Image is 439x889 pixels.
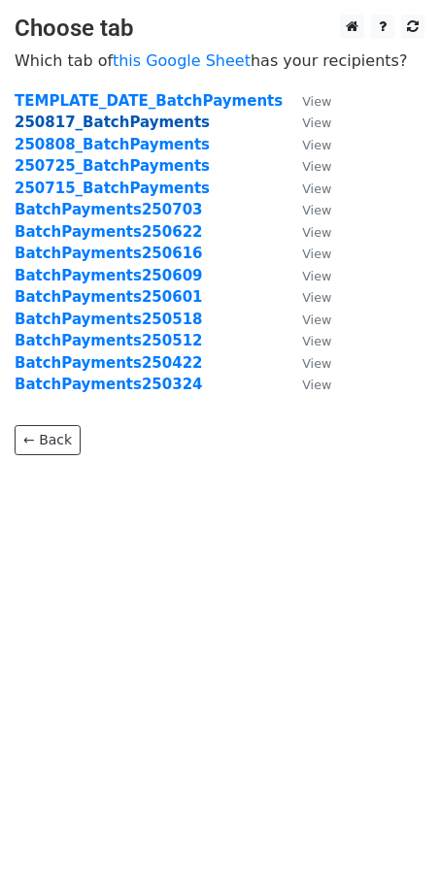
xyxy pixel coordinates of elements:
[15,15,424,43] h3: Choose tab
[302,138,331,152] small: View
[15,136,210,153] a: 250808_BatchPayments
[302,94,331,109] small: View
[15,425,81,455] a: ← Back
[283,223,331,241] a: View
[15,332,203,349] a: BatchPayments250512
[302,225,331,240] small: View
[302,247,331,261] small: View
[283,267,331,284] a: View
[302,313,331,327] small: View
[15,92,283,110] a: TEMPLATE_DATE_BatchPayments
[302,203,331,217] small: View
[283,376,331,393] a: View
[302,159,331,174] small: View
[302,378,331,392] small: View
[283,201,331,218] a: View
[15,223,203,241] a: BatchPayments250622
[15,50,424,71] p: Which tab of has your recipients?
[302,356,331,371] small: View
[15,201,203,218] a: BatchPayments250703
[15,267,203,284] a: BatchPayments250609
[342,796,439,889] iframe: Chat Widget
[283,157,331,175] a: View
[283,354,331,372] a: View
[283,114,331,131] a: View
[15,376,203,393] a: BatchPayments250324
[15,157,210,175] a: 250725_BatchPayments
[283,288,331,306] a: View
[15,114,210,131] a: 250817_BatchPayments
[283,92,331,110] a: View
[283,136,331,153] a: View
[302,181,331,196] small: View
[283,311,331,328] a: View
[15,288,203,306] a: BatchPayments250601
[283,180,331,197] a: View
[283,245,331,262] a: View
[113,51,251,70] a: this Google Sheet
[15,180,210,197] a: 250715_BatchPayments
[302,269,331,283] small: View
[15,354,203,372] a: BatchPayments250422
[283,332,331,349] a: View
[302,334,331,348] small: View
[15,311,203,328] a: BatchPayments250518
[15,245,203,262] a: BatchPayments250616
[302,115,331,130] small: View
[302,290,331,305] small: View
